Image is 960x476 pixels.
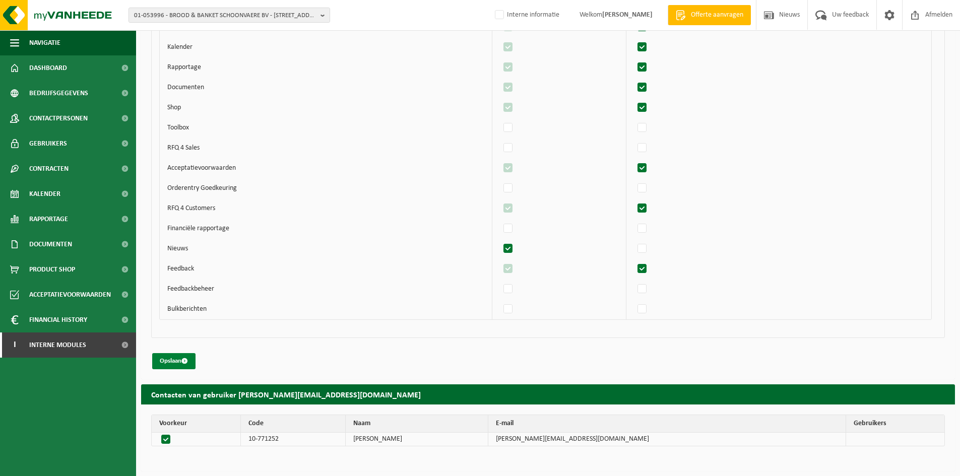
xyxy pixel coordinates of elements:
span: Gebruikers [29,131,67,156]
span: Financial History [29,307,87,332]
td: 10-771252 [241,433,346,446]
td: [PERSON_NAME] [346,433,489,446]
span: Product Shop [29,257,75,282]
span: Dashboard [29,55,67,81]
td: RFQ 4 Customers [160,198,492,219]
strong: [PERSON_NAME] [602,11,653,19]
td: Feedbackbeheer [160,279,492,299]
span: Bedrijfsgegevens [29,81,88,106]
span: Offerte aanvragen [688,10,746,20]
td: Orderentry Goedkeuring [160,178,492,198]
td: Nieuws [160,239,492,259]
span: Rapportage [29,207,68,232]
span: Interne modules [29,332,86,358]
td: Shop [160,98,492,118]
td: RFQ 4 Sales [160,138,492,158]
span: Acceptatievoorwaarden [29,282,111,307]
span: I [10,332,19,358]
span: Kalender [29,181,60,207]
th: Gebruikers [846,415,944,433]
th: Naam [346,415,489,433]
span: Navigatie [29,30,60,55]
span: Contracten [29,156,69,181]
label: Interne informatie [493,8,559,23]
td: Kalender [160,37,492,57]
a: Offerte aanvragen [668,5,751,25]
td: Financiële rapportage [160,219,492,239]
button: 01-053996 - BROOD & BANKET SCHOONVAERE BV - [STREET_ADDRESS] [129,8,330,23]
button: Opslaan [152,353,196,369]
td: Bulkberichten [160,299,492,319]
th: Code [241,415,346,433]
td: Rapportage [160,57,492,78]
span: 01-053996 - BROOD & BANKET SCHOONVAERE BV - [STREET_ADDRESS] [134,8,316,23]
span: Contactpersonen [29,106,88,131]
span: Documenten [29,232,72,257]
h2: Contacten van gebruiker [PERSON_NAME][EMAIL_ADDRESS][DOMAIN_NAME] [141,384,955,404]
td: Acceptatievoorwaarden [160,158,492,178]
th: E-mail [488,415,846,433]
td: Documenten [160,78,492,98]
td: Toolbox [160,118,492,138]
td: [PERSON_NAME][EMAIL_ADDRESS][DOMAIN_NAME] [488,433,846,446]
td: Feedback [160,259,492,279]
th: Voorkeur [152,415,241,433]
